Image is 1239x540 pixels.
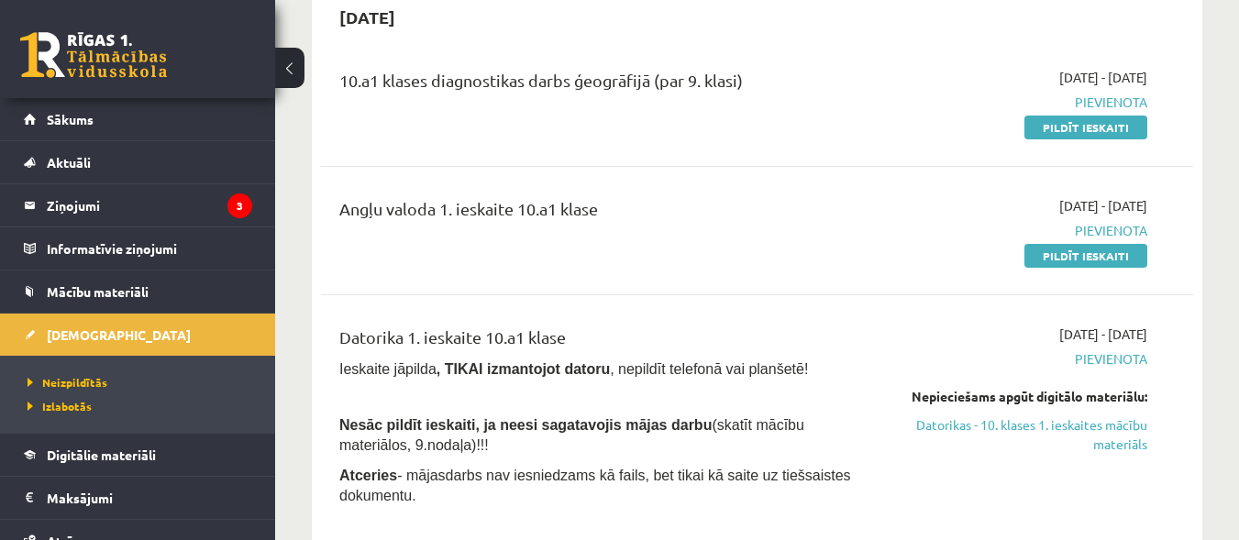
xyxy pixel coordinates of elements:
legend: Informatīvie ziņojumi [47,227,252,270]
span: [DATE] - [DATE] [1059,68,1147,87]
a: Datorikas - 10. klases 1. ieskaites mācību materiāls [896,415,1147,454]
div: Nepieciešams apgūt digitālo materiālu: [896,387,1147,406]
a: [DEMOGRAPHIC_DATA] [24,314,252,356]
a: Mācību materiāli [24,270,252,313]
b: Atceries [339,468,397,483]
a: Ziņojumi3 [24,184,252,226]
span: [DEMOGRAPHIC_DATA] [47,326,191,343]
legend: Maksājumi [47,477,252,519]
span: Neizpildītās [28,375,107,390]
div: 10.a1 klases diagnostikas darbs ģeogrāfijā (par 9. klasi) [339,68,868,102]
span: Aktuāli [47,154,91,171]
span: Pievienota [896,93,1147,112]
span: Pievienota [896,221,1147,240]
a: Sākums [24,98,252,140]
a: Pildīt ieskaiti [1024,244,1147,268]
a: Rīgas 1. Tālmācības vidusskola [20,32,167,78]
span: Izlabotās [28,399,92,413]
span: [DATE] - [DATE] [1059,196,1147,215]
a: Neizpildītās [28,374,257,391]
a: Maksājumi [24,477,252,519]
a: Informatīvie ziņojumi [24,227,252,270]
span: Mācību materiāli [47,283,149,300]
span: Nesāc pildīt ieskaiti, ja neesi sagatavojis mājas darbu [339,417,712,433]
div: Datorika 1. ieskaite 10.a1 klase [339,325,868,358]
span: - mājasdarbs nav iesniedzams kā fails, bet tikai kā saite uz tiešsaistes dokumentu. [339,468,851,503]
a: Izlabotās [28,398,257,414]
div: Angļu valoda 1. ieskaite 10.a1 klase [339,196,868,230]
legend: Ziņojumi [47,184,252,226]
i: 3 [227,193,252,218]
span: Ieskaite jāpilda , nepildīt telefonā vai planšetē! [339,361,808,377]
span: [DATE] - [DATE] [1059,325,1147,344]
span: (skatīt mācību materiālos, 9.nodaļa)!!! [339,417,804,453]
b: , TIKAI izmantojot datoru [437,361,610,377]
a: Digitālie materiāli [24,434,252,476]
a: Aktuāli [24,141,252,183]
span: Digitālie materiāli [47,446,156,463]
a: Pildīt ieskaiti [1024,116,1147,139]
span: Pievienota [896,349,1147,369]
span: Sākums [47,111,94,127]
